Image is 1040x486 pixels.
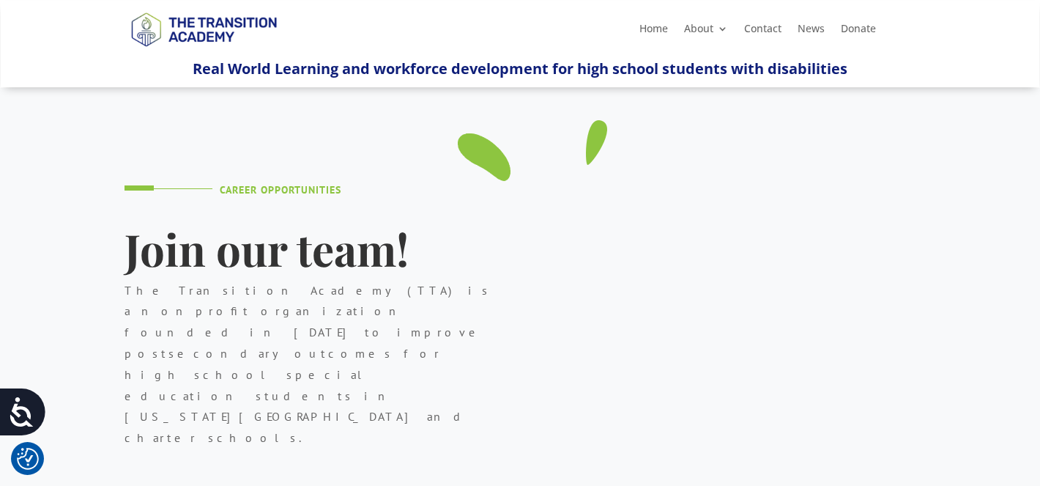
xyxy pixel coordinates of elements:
[684,23,728,40] a: About
[125,44,283,58] a: Logo-Noticias
[125,280,498,449] p: The Transition Academy (TTA) is a nonprofit organization founded in [DATE] to improve postseconda...
[125,224,498,280] h1: Join our team!
[220,185,498,202] h4: Career Opportunities
[193,59,847,78] span: Real World Learning and workforce development for high school students with disabilities
[17,448,39,470] button: Cookie Settings
[17,448,39,470] img: Revisit consent button
[125,3,283,55] img: TTA Brand_TTA Primary Logo_Horizontal_Light BG
[639,23,668,40] a: Home
[458,120,607,181] img: tutor-09_green
[744,23,781,40] a: Contact
[841,23,876,40] a: Donate
[798,23,825,40] a: News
